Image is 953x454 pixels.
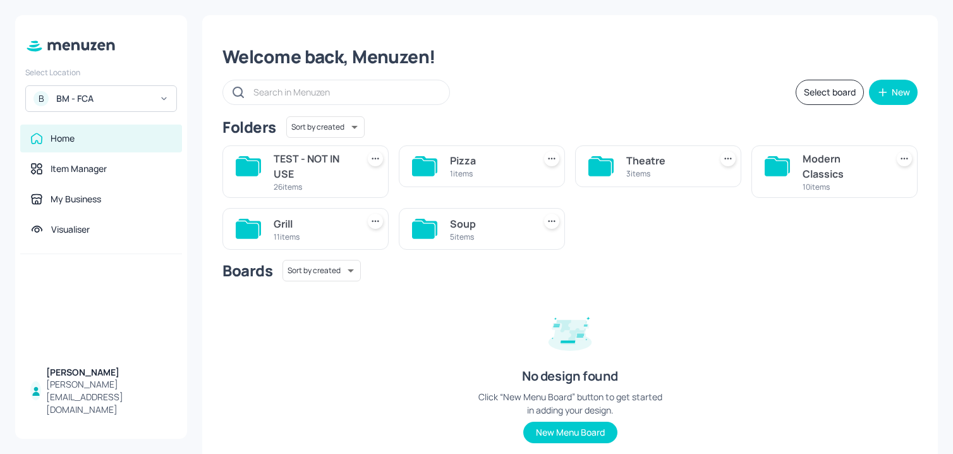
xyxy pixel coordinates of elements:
[274,181,353,192] div: 26 items
[475,390,665,417] div: Click “New Menu Board” button to get started in adding your design.
[46,378,172,416] div: [PERSON_NAME][EMAIL_ADDRESS][DOMAIN_NAME]
[626,153,705,168] div: Theatre
[222,46,918,68] div: Welcome back, Menuzen!
[51,193,101,206] div: My Business
[450,216,529,231] div: Soup
[286,114,365,140] div: Sort by created
[51,132,75,145] div: Home
[450,153,529,168] div: Pizza
[538,299,602,362] img: design-empty
[450,168,529,179] div: 1 items
[522,367,618,385] div: No design found
[274,216,353,231] div: Grill
[892,88,910,97] div: New
[282,258,361,283] div: Sort by created
[803,151,882,181] div: Modern Classics
[222,261,272,281] div: Boards
[33,91,49,106] div: B
[51,223,90,236] div: Visualiser
[46,366,172,379] div: [PERSON_NAME]
[222,117,276,137] div: Folders
[450,231,529,242] div: 5 items
[56,92,152,105] div: BM - FCA
[274,151,353,181] div: TEST - NOT IN USE
[25,67,177,78] div: Select Location
[51,163,107,175] div: Item Manager
[274,231,353,242] div: 11 items
[869,80,918,105] button: New
[253,83,437,101] input: Search in Menuzen
[523,422,617,443] button: New Menu Board
[803,181,882,192] div: 10 items
[626,168,705,179] div: 3 items
[796,80,864,105] button: Select board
